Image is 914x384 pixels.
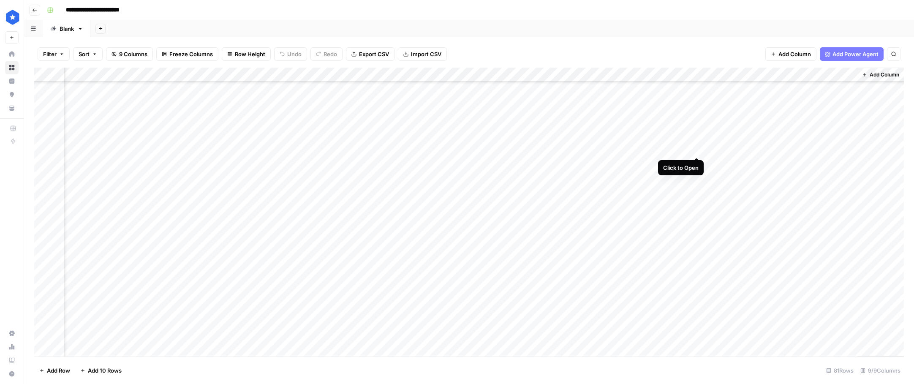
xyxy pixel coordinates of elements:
[346,47,394,61] button: Export CSV
[663,163,699,172] div: Click to Open
[820,47,884,61] button: Add Power Agent
[398,47,447,61] button: Import CSV
[832,50,879,58] span: Add Power Agent
[73,47,103,61] button: Sort
[5,340,19,354] a: Usage
[287,50,302,58] span: Undo
[5,88,19,101] a: Opportunities
[47,366,70,375] span: Add Row
[43,20,90,37] a: Blank
[823,364,857,377] div: 81 Rows
[5,61,19,74] a: Browse
[5,7,19,28] button: Workspace: ConsumerAffairs
[411,50,441,58] span: Import CSV
[5,47,19,61] a: Home
[778,50,811,58] span: Add Column
[169,50,213,58] span: Freeze Columns
[857,364,904,377] div: 9/9 Columns
[359,50,389,58] span: Export CSV
[5,327,19,340] a: Settings
[870,71,899,79] span: Add Column
[88,366,122,375] span: Add 10 Rows
[5,354,19,367] a: Learning Hub
[310,47,343,61] button: Redo
[119,50,147,58] span: 9 Columns
[5,74,19,88] a: Insights
[5,367,19,381] button: Help + Support
[274,47,307,61] button: Undo
[765,47,816,61] button: Add Column
[60,25,74,33] div: Blank
[324,50,337,58] span: Redo
[79,50,90,58] span: Sort
[38,47,70,61] button: Filter
[222,47,271,61] button: Row Height
[34,364,75,377] button: Add Row
[75,364,127,377] button: Add 10 Rows
[235,50,265,58] span: Row Height
[5,10,20,25] img: ConsumerAffairs Logo
[106,47,153,61] button: 9 Columns
[43,50,57,58] span: Filter
[156,47,218,61] button: Freeze Columns
[5,101,19,115] a: Your Data
[859,69,903,80] button: Add Column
